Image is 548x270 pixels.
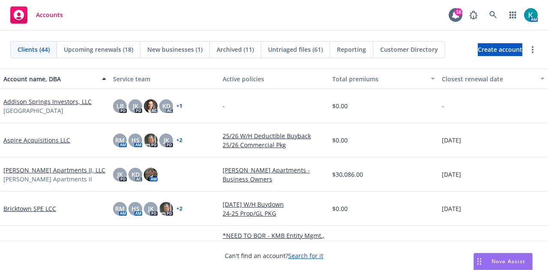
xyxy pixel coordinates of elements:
a: Bricktown SPE LCC [3,204,56,213]
a: 24-25 Prop/GL PKG [223,209,325,218]
a: + 1 [176,104,182,109]
a: Accounts [7,3,66,27]
a: *NEED TO BOR - KMB Entity Mgmt., LLC [223,231,325,249]
div: 18 [455,8,462,16]
span: KD [131,170,140,179]
a: more [527,45,538,55]
a: Report a Bug [465,6,482,24]
span: Untriaged files (61) [268,45,323,54]
span: Accounts [36,12,63,18]
a: [PERSON_NAME] Conservation, LLC [3,240,104,249]
span: [DATE] [442,170,461,179]
span: Archived (11) [217,45,254,54]
div: Service team [113,74,216,83]
button: Nova Assist [474,253,533,270]
span: RM [115,204,125,213]
a: Switch app [504,6,521,24]
span: Clients (44) [18,45,50,54]
img: photo [144,134,158,147]
span: [DATE] [442,136,461,145]
span: $30,086.00 [332,170,363,179]
span: New businesses (1) [147,45,203,54]
a: 25/26 W/H Deductible Buyback [223,131,325,140]
span: Upcoming renewals (18) [64,45,133,54]
span: KD [162,101,170,110]
span: HS [131,136,140,145]
span: [GEOGRAPHIC_DATA] [3,106,63,115]
div: Closest renewal date [442,74,535,83]
span: Can't find an account? [225,251,323,260]
span: - [442,101,444,110]
a: [PERSON_NAME] Apartments - Business Owners [223,166,325,184]
img: photo [144,168,158,181]
span: RM [115,136,125,145]
span: Nova Assist [491,258,525,265]
span: Customer Directory [380,45,438,54]
span: Reporting [337,45,366,54]
div: Account name, DBA [3,74,97,83]
span: Create account [478,42,522,58]
span: $0.00 [332,101,348,110]
span: JK [164,136,169,145]
a: Create account [478,43,522,56]
span: LB [116,101,124,110]
a: 25/26 Commercial Pkg [223,140,325,149]
a: Search [485,6,502,24]
img: photo [144,99,158,113]
button: Active policies [219,68,329,89]
span: [DATE] [442,204,461,213]
span: $0.00 [332,136,348,145]
a: + 2 [176,206,182,211]
span: JK [133,101,138,110]
a: Addison Springs Investors, LLC [3,97,92,106]
span: - [223,101,225,110]
span: [PERSON_NAME] Apartments II [3,175,92,184]
span: HS [131,204,140,213]
a: [PERSON_NAME] Apartments II, LLC [3,166,105,175]
a: Search for it [288,252,323,260]
div: Total premiums [332,74,426,83]
img: photo [159,202,173,216]
div: Active policies [223,74,325,83]
span: JK [117,170,123,179]
div: Drag to move [474,253,485,270]
span: $0.00 [332,204,348,213]
button: Closest renewal date [438,68,548,89]
a: Aspire Acquisitions LLC [3,136,70,145]
span: JK [148,204,154,213]
a: + 2 [176,138,182,143]
button: Service team [110,68,219,89]
a: [DATE] W/H Buydown [223,200,325,209]
button: Total premiums [329,68,438,89]
img: photo [524,8,538,22]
